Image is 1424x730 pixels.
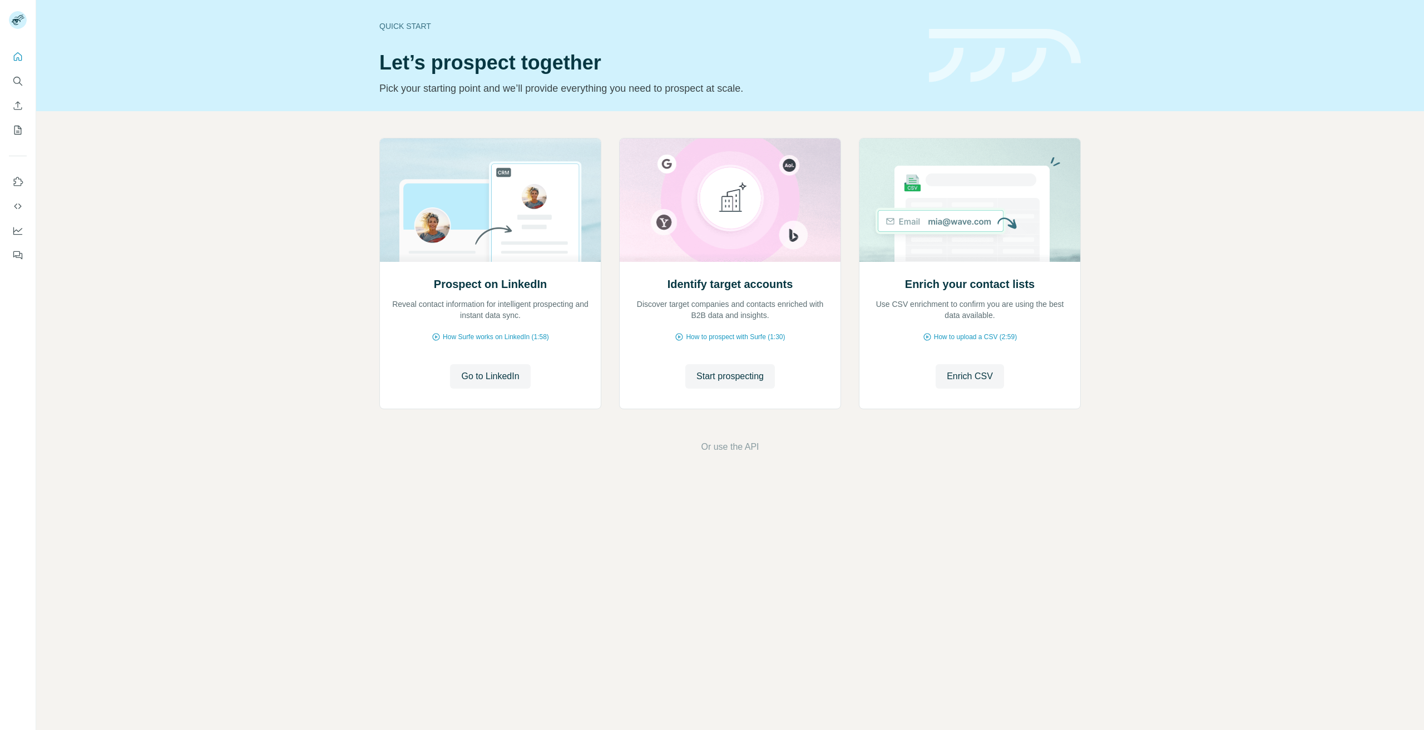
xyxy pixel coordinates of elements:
[450,364,530,389] button: Go to LinkedIn
[9,71,27,91] button: Search
[934,332,1017,342] span: How to upload a CSV (2:59)
[461,370,519,383] span: Go to LinkedIn
[443,332,549,342] span: How Surfe works on LinkedIn (1:58)
[871,299,1069,321] p: Use CSV enrichment to confirm you are using the best data available.
[9,245,27,265] button: Feedback
[379,21,916,32] div: Quick start
[9,221,27,241] button: Dashboard
[9,120,27,140] button: My lists
[9,196,27,216] button: Use Surfe API
[936,364,1004,389] button: Enrich CSV
[859,138,1081,262] img: Enrich your contact lists
[685,364,775,389] button: Start prospecting
[9,96,27,116] button: Enrich CSV
[701,440,759,454] button: Or use the API
[391,299,590,321] p: Reveal contact information for intelligent prospecting and instant data sync.
[434,276,547,292] h2: Prospect on LinkedIn
[667,276,793,292] h2: Identify target accounts
[947,370,993,383] span: Enrich CSV
[929,29,1081,83] img: banner
[696,370,764,383] span: Start prospecting
[9,172,27,192] button: Use Surfe on LinkedIn
[9,47,27,67] button: Quick start
[619,138,841,262] img: Identify target accounts
[631,299,829,321] p: Discover target companies and contacts enriched with B2B data and insights.
[686,332,785,342] span: How to prospect with Surfe (1:30)
[905,276,1035,292] h2: Enrich your contact lists
[379,52,916,74] h1: Let’s prospect together
[379,138,601,262] img: Prospect on LinkedIn
[379,81,916,96] p: Pick your starting point and we’ll provide everything you need to prospect at scale.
